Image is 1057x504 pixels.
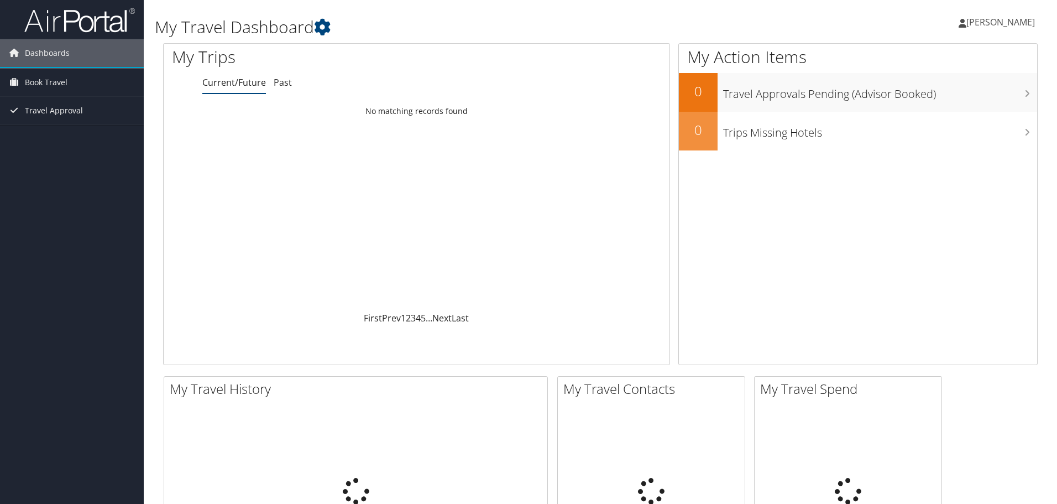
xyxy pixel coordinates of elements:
a: 5 [421,312,426,324]
a: 0Travel Approvals Pending (Advisor Booked) [679,73,1037,112]
span: … [426,312,432,324]
td: No matching records found [164,101,669,121]
h2: My Travel Contacts [563,380,745,398]
span: [PERSON_NAME] [966,16,1035,28]
a: 2 [406,312,411,324]
img: airportal-logo.png [24,7,135,33]
a: Next [432,312,452,324]
h1: My Action Items [679,45,1037,69]
span: Travel Approval [25,97,83,124]
a: Current/Future [202,76,266,89]
a: 4 [416,312,421,324]
h2: 0 [679,121,718,139]
h2: My Travel History [170,380,547,398]
a: Prev [382,312,401,324]
h3: Trips Missing Hotels [723,119,1037,141]
a: Past [274,76,292,89]
a: 1 [401,312,406,324]
span: Book Travel [25,69,67,96]
a: First [364,312,382,324]
h2: My Travel Spend [760,380,941,398]
a: [PERSON_NAME] [959,6,1046,39]
h1: My Travel Dashboard [155,15,749,39]
a: 3 [411,312,416,324]
h2: 0 [679,82,718,101]
span: Dashboards [25,39,70,67]
h3: Travel Approvals Pending (Advisor Booked) [723,81,1037,102]
h1: My Trips [172,45,451,69]
a: 0Trips Missing Hotels [679,112,1037,150]
a: Last [452,312,469,324]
